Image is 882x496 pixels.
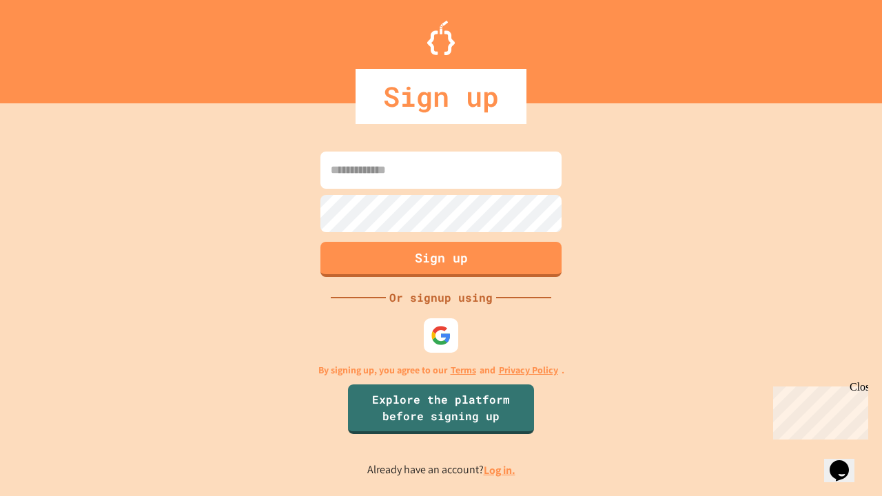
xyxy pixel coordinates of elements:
[6,6,95,87] div: Chat with us now!Close
[451,363,476,378] a: Terms
[356,69,526,124] div: Sign up
[427,21,455,55] img: Logo.svg
[348,384,534,434] a: Explore the platform before signing up
[320,242,562,277] button: Sign up
[824,441,868,482] iframe: chat widget
[367,462,515,479] p: Already have an account?
[499,363,558,378] a: Privacy Policy
[431,325,451,346] img: google-icon.svg
[386,289,496,306] div: Or signup using
[318,363,564,378] p: By signing up, you agree to our and .
[768,381,868,440] iframe: chat widget
[484,463,515,477] a: Log in.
